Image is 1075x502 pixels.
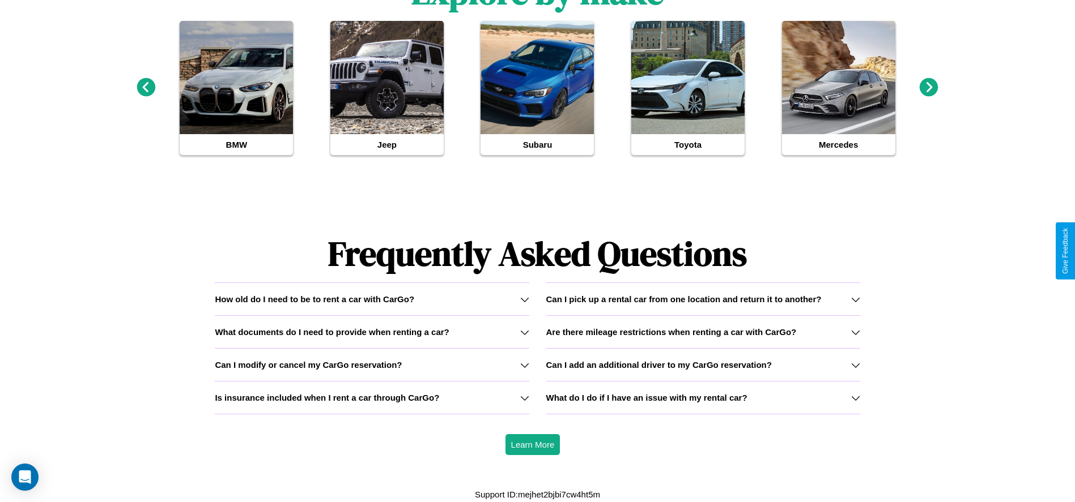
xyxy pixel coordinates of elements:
h3: Can I modify or cancel my CarGo reservation? [215,360,402,370]
div: Give Feedback [1061,228,1069,274]
h4: BMW [180,134,293,155]
button: Learn More [505,434,560,455]
div: Open Intercom Messenger [11,464,39,491]
h3: What documents do I need to provide when renting a car? [215,327,449,337]
h3: Is insurance included when I rent a car through CarGo? [215,393,439,402]
h3: Can I pick up a rental car from one location and return it to another? [546,294,822,304]
h3: What do I do if I have an issue with my rental car? [546,393,747,402]
h4: Jeep [330,134,444,155]
h4: Toyota [631,134,745,155]
h4: Mercedes [782,134,895,155]
h3: Are there mileage restrictions when renting a car with CarGo? [546,327,797,337]
h3: How old do I need to be to rent a car with CarGo? [215,294,414,304]
h1: Frequently Asked Questions [215,225,860,282]
h4: Subaru [481,134,594,155]
h3: Can I add an additional driver to my CarGo reservation? [546,360,772,370]
p: Support ID: mejhet2bjbi7cw4ht5m [475,487,600,502]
